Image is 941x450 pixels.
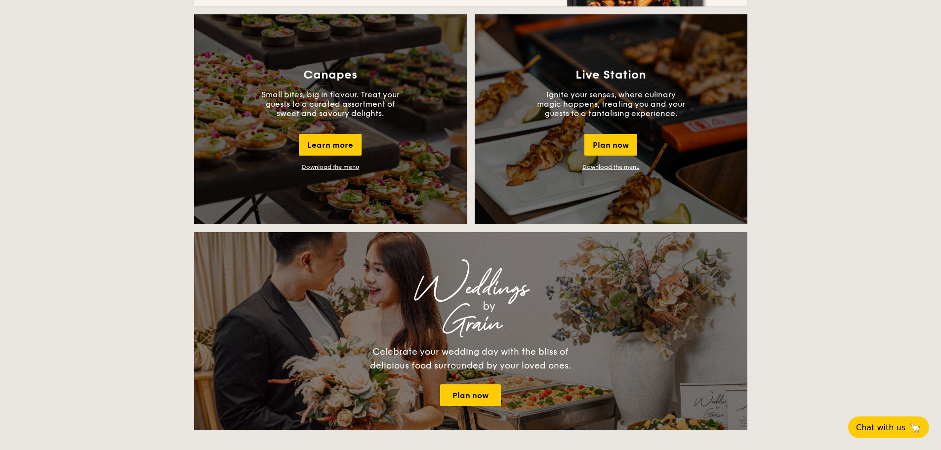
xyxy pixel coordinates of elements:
[582,164,640,170] a: Download the menu
[575,68,646,82] h3: Live Station
[318,297,660,315] div: by
[299,134,362,156] div: Learn more
[303,68,357,82] h3: Canapes
[281,280,660,297] div: Weddings
[909,422,921,433] span: 🦙
[584,134,637,156] div: Plan now
[537,90,685,118] p: Ignite your senses, where culinary magic happens, treating you and your guests to a tantalising e...
[856,423,905,432] span: Chat with us
[256,90,405,118] p: Small bites, big in flavour. Treat your guests to a curated assortment of sweet and savoury delig...
[281,315,660,333] div: Grain
[440,384,501,406] a: Plan now
[360,345,582,372] div: Celebrate your wedding day with the bliss of delicious food surrounded by your loved ones.
[848,416,929,438] button: Chat with us🦙
[302,164,359,170] a: Download the menu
